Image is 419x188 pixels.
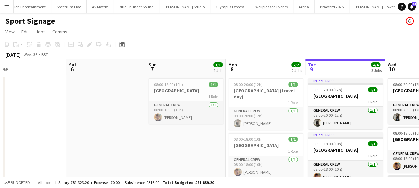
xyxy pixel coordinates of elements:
[163,180,214,185] span: Total Budgeted £81 839.20
[51,0,87,13] button: Spectrum Live
[228,133,303,179] app-job-card: 08:00-18:00 (10h)1/1[GEOGRAPHIC_DATA]1 RoleGeneral Crew1/108:00-18:00 (10h)[PERSON_NAME]
[3,179,31,186] button: Budgeted
[250,0,293,13] button: Wellpleased Events
[234,82,263,87] span: 08:00-20:00 (12h)
[113,0,159,13] button: Blue Thunder Sound
[387,65,396,73] span: 10
[291,62,301,67] span: 2/2
[37,180,53,185] span: All jobs
[5,29,15,35] span: View
[371,68,382,73] div: 3 Jobs
[58,180,214,185] div: Salary £81 323.20 + Expenses £0.00 + Subsistence £516.00 =
[21,29,29,35] span: Edit
[87,0,113,13] button: AV Matrix
[149,88,223,94] h3: [GEOGRAPHIC_DATA]
[388,62,396,68] span: Wed
[313,87,342,92] span: 08:00-20:00 (12h)
[149,62,157,68] span: Sun
[292,68,302,73] div: 2 Jobs
[349,0,402,13] button: [PERSON_NAME] Flowers
[208,94,218,99] span: 1 Role
[228,142,303,148] h3: [GEOGRAPHIC_DATA]
[308,132,383,137] div: In progress
[50,27,70,36] a: Comms
[36,29,46,35] span: Jobs
[68,65,76,73] span: 6
[308,107,383,129] app-card-role: General Crew1/108:00-20:00 (12h)[PERSON_NAME]
[288,137,298,142] span: 1/1
[149,101,223,124] app-card-role: General Crew1/108:00-18:00 (10h)[PERSON_NAME]
[210,0,250,13] button: Olympus Express
[288,100,298,105] span: 1 Role
[315,0,349,13] button: Bradford 2025
[371,62,380,67] span: 4/4
[227,65,237,73] span: 8
[308,132,383,183] app-job-card: In progress08:00-18:00 (10h)1/1[GEOGRAPHIC_DATA]1 RoleGeneral Crew1/108:00-18:00 (10h)[PERSON_NAME]
[368,153,377,158] span: 1 Role
[288,149,298,154] span: 1 Role
[228,107,303,130] app-card-role: General Crew1/108:00-20:00 (12h)[PERSON_NAME]
[368,141,377,146] span: 1/1
[69,62,76,68] span: Sat
[228,156,303,179] app-card-role: General Crew1/108:00-18:00 (10h)[PERSON_NAME]
[3,27,17,36] a: View
[308,62,316,68] span: Tue
[41,52,48,57] div: BST
[149,78,223,124] app-job-card: 08:00-18:00 (10h)1/1[GEOGRAPHIC_DATA]1 RoleGeneral Crew1/108:00-18:00 (10h)[PERSON_NAME]
[234,137,263,142] span: 08:00-18:00 (10h)
[368,99,377,104] span: 1 Role
[11,180,30,185] span: Budgeted
[22,52,39,57] span: Week 36
[5,16,55,26] h1: Sport Signage
[19,27,32,36] a: Edit
[308,93,383,99] h3: [GEOGRAPHIC_DATA]
[293,0,315,13] button: Arena
[228,88,303,100] h3: [GEOGRAPHIC_DATA] (travel day)
[209,82,218,87] span: 1/1
[368,87,377,92] span: 1/1
[148,65,157,73] span: 7
[288,82,298,87] span: 1/1
[308,78,383,83] div: In progress
[5,51,21,58] div: [DATE]
[313,141,342,146] span: 08:00-18:00 (10h)
[213,62,223,67] span: 1/1
[228,78,303,130] app-job-card: 08:00-20:00 (12h)1/1[GEOGRAPHIC_DATA] (travel day)1 RoleGeneral Crew1/108:00-20:00 (12h)[PERSON_N...
[307,65,316,73] span: 9
[408,3,416,11] a: 24
[308,147,383,153] h3: [GEOGRAPHIC_DATA]
[228,62,237,68] span: Mon
[52,29,67,35] span: Comms
[308,161,383,183] app-card-role: General Crew1/108:00-18:00 (10h)[PERSON_NAME]
[406,17,414,25] app-user-avatar: Dominic Riley
[159,0,210,13] button: [PERSON_NAME] Studio
[412,2,416,6] span: 24
[154,82,183,87] span: 08:00-18:00 (10h)
[33,27,48,36] a: Jobs
[308,78,383,129] app-job-card: In progress08:00-20:00 (12h)1/1[GEOGRAPHIC_DATA]1 RoleGeneral Crew1/108:00-20:00 (12h)[PERSON_NAME]
[214,68,222,73] div: 1 Job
